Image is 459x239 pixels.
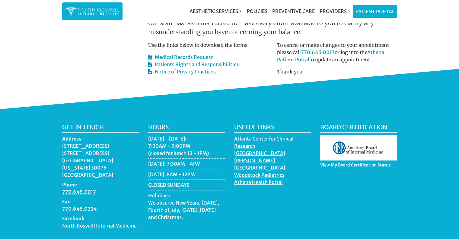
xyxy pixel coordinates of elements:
[148,160,225,169] li: [DATE]: 7:30AM - 4PM
[148,171,225,180] li: [DATE]: 8AM - 12PM
[148,69,216,75] a: Notice of Privacy Practices
[277,68,397,75] p: Thank you!
[187,5,244,17] a: Aesthetic Services
[148,41,268,49] p: Use the links below to download the forms:
[317,5,352,17] a: Providers
[269,5,317,17] a: Preventive Care
[277,49,384,63] a: Athena Patient Portal
[234,172,285,179] a: Woodstock Pediatrics
[148,54,213,60] a: Medical Records Request
[234,124,311,133] h5: Useful Links
[320,135,397,160] img: aboim_logo.gif
[62,215,139,222] dt: Facebook
[148,135,225,159] li: [DATE] - [DATE]: 7:30AM - 5:00PM (closed for lunch 12 - 1PM)
[62,181,139,188] dt: Phone
[148,61,239,67] a: Patients Rights and Responsibilities
[62,135,139,142] dt: Address
[62,142,139,179] dd: [STREET_ADDRESS] [STREET_ADDRESS] [GEOGRAPHIC_DATA], [US_STATE] 30075 [GEOGRAPHIC_DATA]
[234,179,283,187] a: Athena Health Portal
[234,136,294,150] a: Atlanta Center for Clinical Research
[277,41,397,63] p: To cancel or make changes to your appointment please call or log into the to update an appointment.
[320,124,397,133] h5: Board Certification
[148,124,225,133] h5: Hours
[320,162,391,169] a: View My Board Certification Status
[353,5,397,18] a: Patient Portal
[148,192,225,222] li: Holidays: We observe New Years, [DATE], Fourth of July, [DATE], [DATE] and Christmas.
[62,205,139,212] dd: 770.645.0224
[62,189,96,196] a: 770.645.0017
[244,5,269,17] a: Policies
[148,181,225,190] li: CLOSED SUNDAYS
[301,49,335,55] a: 770.645.0017
[234,150,285,165] a: [GEOGRAPHIC_DATA][PERSON_NAME]
[62,223,137,230] a: North Roswell Internal Medicine
[62,124,139,133] h5: Get in touch
[234,165,285,172] a: [GEOGRAPHIC_DATA]
[65,5,120,17] img: North Roswell Internal Medicine
[62,198,139,205] dt: Fax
